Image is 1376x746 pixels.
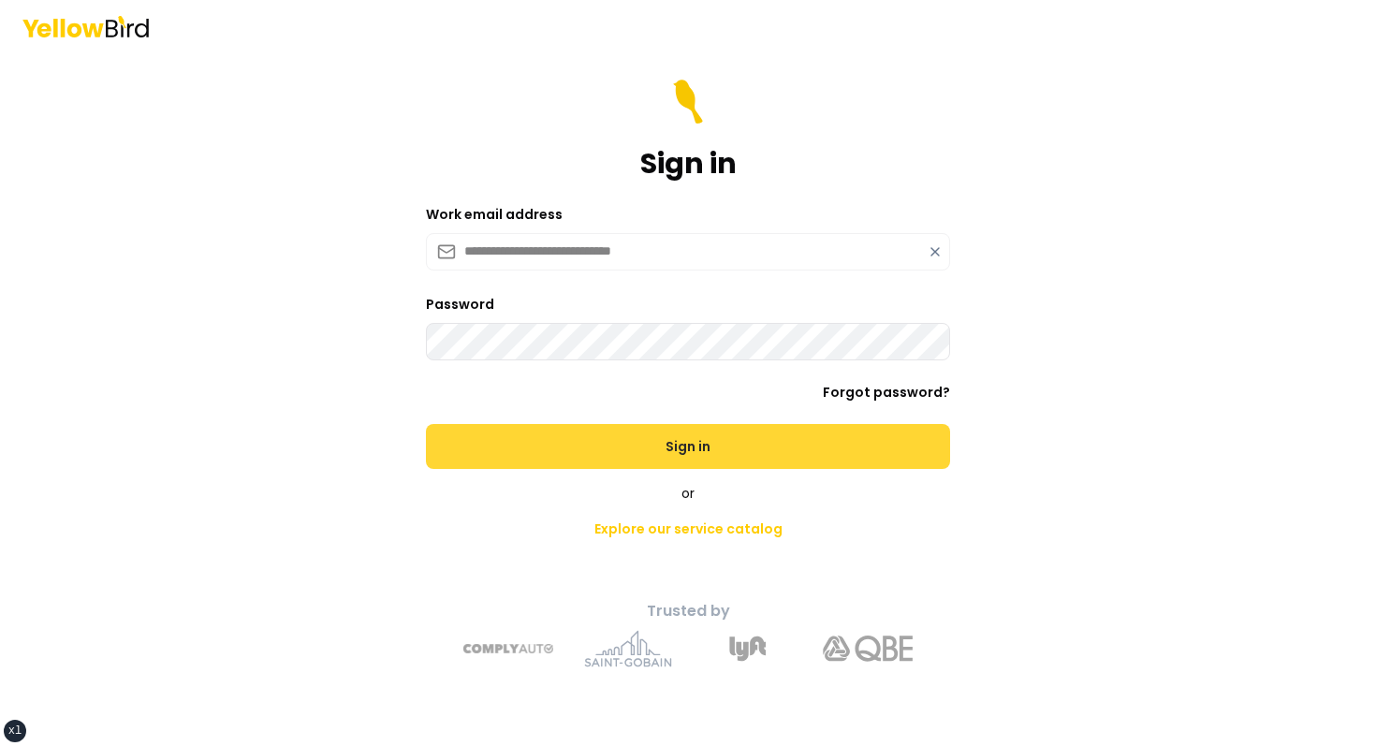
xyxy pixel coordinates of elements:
[426,205,563,224] label: Work email address
[681,484,695,503] span: or
[8,724,22,739] div: xl
[359,600,1017,622] p: Trusted by
[426,295,494,314] label: Password
[426,424,950,469] button: Sign in
[823,383,950,402] a: Forgot password?
[640,147,737,181] h1: Sign in
[579,510,798,548] a: Explore our service catalog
